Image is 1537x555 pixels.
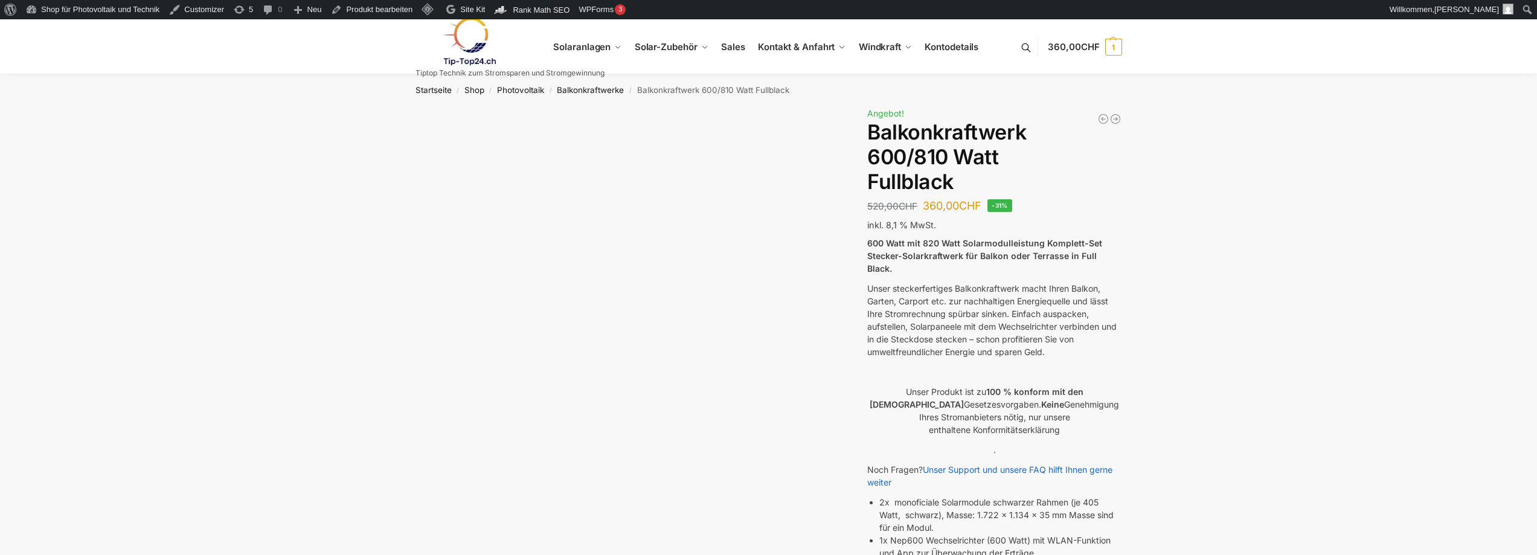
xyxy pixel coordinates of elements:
[758,41,835,53] span: Kontakt & Anfahrt
[416,85,452,95] a: Startseite
[721,41,745,53] span: Sales
[460,5,485,14] span: Site Kit
[1105,39,1122,56] span: 1
[859,41,901,53] span: Windkraft
[452,86,464,95] span: /
[899,201,917,212] span: CHF
[416,69,605,77] p: Tiptop Technik zum Stromsparen und Stromgewinnung
[870,387,1083,409] strong: 100 % konform mit den [DEMOGRAPHIC_DATA]
[854,20,917,74] a: Windkraft
[867,464,1112,487] a: Unser Support und unsere FAQ hilft Ihnen gerne weiter
[867,385,1121,436] p: Unser Produkt ist zu Gesetzesvorgaben. Genehmigung Ihres Stromanbieters nötig, nur unsere enthalt...
[513,5,570,14] span: Rank Math SEO
[635,41,698,53] span: Solar-Zubehör
[416,17,521,66] img: Solaranlagen, Speicheranlagen und Energiesparprodukte
[1041,399,1064,409] strong: Keine
[1503,4,1513,14] img: Benutzerbild von Rupert Spoddig
[716,20,750,74] a: Sales
[867,120,1121,194] h1: Balkonkraftwerk 600/810 Watt Fullblack
[1048,19,1121,75] nav: Cart contents
[624,86,637,95] span: /
[867,201,917,212] bdi: 520,00
[630,20,713,74] a: Solar-Zubehör
[1048,41,1099,53] span: 360,00
[923,199,981,212] bdi: 360,00
[1048,29,1121,65] a: 360,00CHF 1
[867,443,1121,456] p: .
[1081,41,1100,53] span: CHF
[615,4,626,15] div: 3
[920,20,983,74] a: Kontodetails
[1109,113,1121,125] a: 890/600 Watt Solarkraftwerk + 2,7 KW Batteriespeicher Genehmigungsfrei
[753,20,851,74] a: Kontakt & Anfahrt
[867,108,904,118] span: Angebot!
[879,496,1121,534] li: 2x monoficiale Solarmodule schwarzer Rahmen (je 405 Watt, schwarz), Masse: 1.722 x 1.134 x 35 mm ...
[557,85,624,95] a: Balkonkraftwerke
[484,86,497,95] span: /
[987,199,1012,212] span: -31%
[1097,113,1109,125] a: Balkonkraftwerk 445/600 Watt Bificial
[464,85,484,95] a: Shop
[867,282,1121,358] p: Unser steckerfertiges Balkonkraftwerk macht Ihren Balkon, Garten, Carport etc. zur nachhaltigen E...
[959,199,981,212] span: CHF
[497,85,544,95] a: Photovoltaik
[925,41,978,53] span: Kontodetails
[394,74,1143,106] nav: Breadcrumb
[867,220,936,230] span: inkl. 8,1 % MwSt.
[1434,5,1499,14] span: [PERSON_NAME]
[544,86,557,95] span: /
[867,463,1121,489] p: Noch Fragen?
[867,238,1102,274] strong: 600 Watt mit 820 Watt Solarmodulleistung Komplett-Set Stecker-Solarkraftwerk für Balkon oder Terr...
